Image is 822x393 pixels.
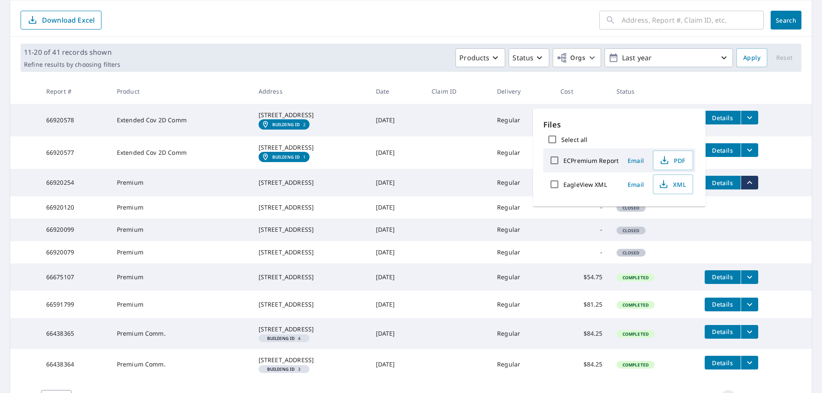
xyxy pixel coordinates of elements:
[710,328,736,336] span: Details
[110,196,252,219] td: Premium
[741,356,758,369] button: filesDropdownBtn-66438364
[554,241,610,263] td: -
[39,241,110,263] td: 66920079
[617,331,654,337] span: Completed
[259,356,362,364] div: [STREET_ADDRESS]
[24,47,120,57] p: 11-20 of 41 records shown
[259,119,310,130] a: Building ID2
[369,291,425,318] td: [DATE]
[625,180,646,189] span: Email
[741,270,758,284] button: filesDropdownBtn-66675107
[490,263,554,291] td: Regular
[658,155,686,165] span: PDF
[563,180,607,189] label: EagleView XML
[490,104,554,136] td: Regular
[605,48,733,67] button: Last year
[39,318,110,349] td: 66438365
[110,136,252,169] td: Extended Cov 2D Comm
[369,349,425,380] td: [DATE]
[705,325,741,339] button: detailsBtn-66438365
[369,136,425,169] td: [DATE]
[490,169,554,196] td: Regular
[21,11,101,30] button: Download Excel
[39,263,110,291] td: 66675107
[554,196,610,219] td: -
[369,318,425,349] td: [DATE]
[259,203,362,212] div: [STREET_ADDRESS]
[561,136,587,144] label: Select all
[456,48,505,67] button: Products
[262,336,306,340] span: 4
[39,219,110,241] td: 66920099
[110,349,252,380] td: Premium Comm.
[259,273,362,281] div: [STREET_ADDRESS]
[110,169,252,196] td: Premium
[777,16,795,24] span: Search
[710,359,736,367] span: Details
[771,11,801,30] button: Search
[622,8,764,32] input: Address, Report #, Claim ID, etc.
[490,219,554,241] td: Regular
[705,143,741,157] button: detailsBtn-66920577
[617,275,654,281] span: Completed
[554,318,610,349] td: $84.25
[554,349,610,380] td: $84.25
[490,291,554,318] td: Regular
[710,300,736,308] span: Details
[705,176,741,189] button: detailsBtn-66920254
[741,143,758,157] button: filesDropdownBtn-66920577
[39,79,110,104] th: Report #
[259,325,362,334] div: [STREET_ADDRESS]
[39,104,110,136] td: 66920578
[710,273,736,281] span: Details
[259,178,362,187] div: [STREET_ADDRESS]
[622,178,649,191] button: Email
[39,136,110,169] td: 66920577
[24,61,120,68] p: Refine results by choosing filters
[39,169,110,196] td: 66920254
[110,241,252,263] td: Premium
[369,219,425,241] td: [DATE]
[617,205,645,211] span: Closed
[369,79,425,104] th: Date
[653,174,693,194] button: XML
[617,228,645,233] span: Closed
[610,79,698,104] th: Status
[459,53,489,63] p: Products
[736,48,767,67] button: Apply
[617,362,654,368] span: Completed
[554,104,610,136] td: $84.25
[369,263,425,291] td: [DATE]
[259,225,362,234] div: [STREET_ADDRESS]
[267,336,295,340] em: Building ID
[563,157,619,165] label: ECPremium Report
[369,241,425,263] td: [DATE]
[658,179,686,189] span: XML
[622,154,649,167] button: Email
[741,298,758,311] button: filesDropdownBtn-66591799
[272,154,300,160] em: Building ID
[705,270,741,284] button: detailsBtn-66675107
[39,349,110,380] td: 66438364
[543,119,695,130] p: Files
[490,318,554,349] td: Regular
[110,104,252,136] td: Extended Cov 2D Comm
[705,356,741,369] button: detailsBtn-66438364
[42,15,95,25] p: Download Excel
[110,219,252,241] td: Premium
[741,325,758,339] button: filesDropdownBtn-66438365
[490,79,554,104] th: Delivery
[705,298,741,311] button: detailsBtn-66591799
[425,79,490,104] th: Claim ID
[743,53,760,63] span: Apply
[554,219,610,241] td: -
[259,143,362,152] div: [STREET_ADDRESS]
[553,48,601,67] button: Orgs
[653,151,693,170] button: PDF
[509,48,549,67] button: Status
[490,196,554,219] td: Regular
[272,122,300,127] em: Building ID
[554,79,610,104] th: Cost
[625,157,646,165] span: Email
[110,291,252,318] td: Premium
